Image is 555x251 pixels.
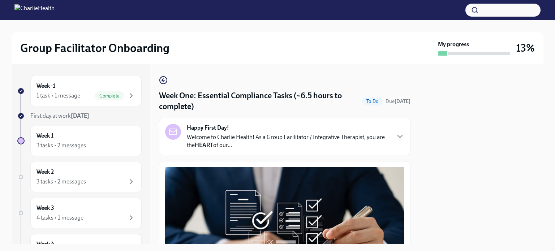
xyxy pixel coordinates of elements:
span: First day at work [30,112,89,119]
h6: Week -1 [36,82,55,90]
span: September 9th, 2025 08:00 [386,98,410,105]
a: Week 34 tasks • 1 message [17,198,142,228]
span: Complete [95,93,124,99]
h6: Week 4 [36,240,54,248]
h6: Week 2 [36,168,54,176]
a: Week -11 task • 1 messageComplete [17,76,142,106]
h6: Week 1 [36,132,53,140]
a: Week 23 tasks • 2 messages [17,162,142,192]
strong: Happy First Day! [187,124,229,132]
h3: 13% [516,42,535,55]
div: 3 tasks • 2 messages [36,178,86,186]
a: First day at work[DATE] [17,112,142,120]
h4: Week One: Essential Compliance Tasks (~6.5 hours to complete) [159,90,359,112]
div: 1 task • 1 message [36,92,80,100]
img: CharlieHealth [14,4,55,16]
strong: [DATE] [71,112,89,119]
h2: Group Facilitator Onboarding [20,41,169,55]
strong: My progress [438,40,469,48]
span: Due [386,98,410,104]
strong: HEART [195,142,213,148]
span: To Do [362,99,383,104]
h6: Week 3 [36,204,54,212]
div: 3 tasks • 2 messages [36,142,86,150]
div: 4 tasks • 1 message [36,214,83,222]
strong: [DATE] [395,98,410,104]
a: Week 13 tasks • 2 messages [17,126,142,156]
p: Welcome to Charlie Health! As a Group Facilitator / Integrative Therapist, you are the of our... [187,133,390,149]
